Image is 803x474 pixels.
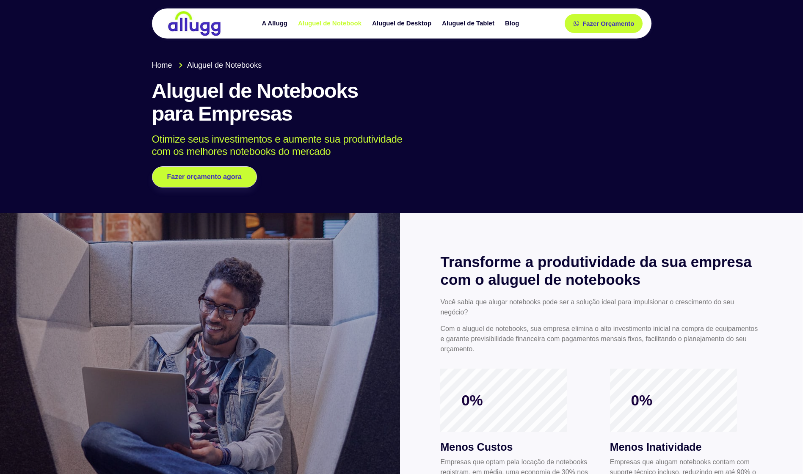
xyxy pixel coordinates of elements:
[440,253,762,289] h2: Transforme a produtividade da sua empresa com o aluguel de notebooks
[440,439,593,455] h3: Menos Custos
[257,16,294,31] a: A Allugg
[185,60,262,71] span: Aluguel de Notebooks
[368,16,438,31] a: Aluguel de Desktop
[610,391,673,409] span: 0%
[582,20,635,27] span: Fazer Orçamento
[152,60,172,71] span: Home
[294,16,368,31] a: Aluguel de Notebook
[501,16,525,31] a: Blog
[440,391,504,409] span: 0%
[565,14,643,33] a: Fazer Orçamento
[440,297,762,317] p: Você sabia que alugar notebooks pode ser a solução ideal para impulsionar o crescimento do seu ne...
[167,174,242,180] span: Fazer orçamento agora
[152,133,639,158] p: Otimize seus investimentos e aumente sua produtividade com os melhores notebooks do mercado
[152,80,651,125] h1: Aluguel de Notebooks para Empresas
[152,166,257,187] a: Fazer orçamento agora
[167,11,222,36] img: locação de TI é Allugg
[440,324,762,354] p: Com o aluguel de notebooks, sua empresa elimina o alto investimento inicial na compra de equipame...
[610,439,762,455] h3: Menos Inatividade
[438,16,501,31] a: Aluguel de Tablet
